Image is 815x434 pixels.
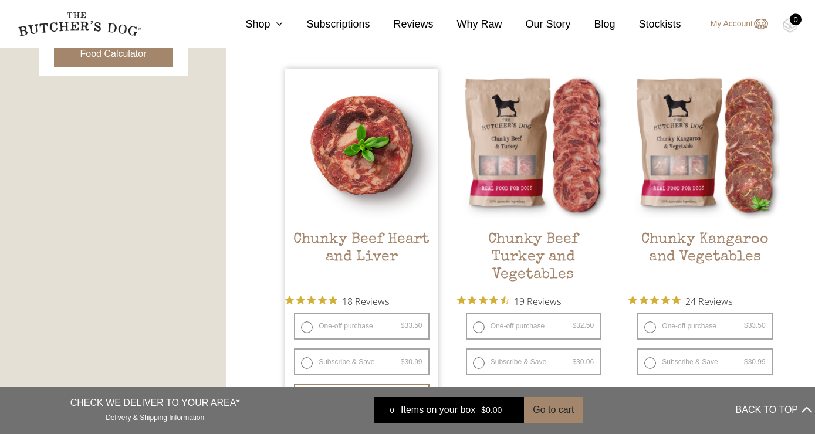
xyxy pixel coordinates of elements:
[616,16,681,32] a: Stockists
[466,313,601,340] label: One-off purchase
[502,16,571,32] a: Our Story
[434,16,502,32] a: Why Raw
[744,321,766,330] bdi: 33.50
[283,16,370,32] a: Subscriptions
[294,348,429,375] label: Subscribe & Save
[685,292,732,310] span: 24 Reviews
[294,313,429,340] label: One-off purchase
[572,358,576,366] span: $
[374,397,524,423] a: 0 Items on your box $0.00
[524,397,583,423] button: Go to cart
[401,321,422,330] bdi: 33.50
[70,396,240,410] p: CHECK WE DELIVER TO YOUR AREA*
[285,292,389,310] button: Rated 4.9 out of 5 stars from 18 reviews. Jump to reviews.
[637,348,772,375] label: Subscribe & Save
[401,358,405,366] span: $
[637,313,772,340] label: One-off purchase
[783,18,797,33] img: TBD_Cart-Empty.png
[571,16,616,32] a: Blog
[285,69,438,286] a: Chunky Beef Heart and Liver
[457,292,561,310] button: Rated 4.7 out of 5 stars from 19 reviews. Jump to reviews.
[401,321,405,330] span: $
[457,69,610,221] img: Chunky Beef Turkey and Vegetables
[457,69,610,286] a: Chunky Beef Turkey and VegetablesChunky Beef Turkey and Vegetables
[572,358,594,366] bdi: 30.06
[744,358,766,366] bdi: 30.99
[481,405,486,415] span: $
[628,69,781,286] a: Chunky Kangaroo and VegetablesChunky Kangaroo and Vegetables
[285,231,438,286] h2: Chunky Beef Heart and Liver
[401,403,475,417] span: Items on your box
[572,321,594,330] bdi: 32.50
[744,321,748,330] span: $
[342,292,389,310] span: 18 Reviews
[466,348,601,375] label: Subscribe & Save
[790,13,802,25] div: 0
[628,231,781,286] h2: Chunky Kangaroo and Vegetables
[628,292,732,310] button: Rated 4.8 out of 5 stars from 24 reviews. Jump to reviews.
[222,16,283,32] a: Shop
[744,358,748,366] span: $
[106,411,204,422] a: Delivery & Shipping Information
[572,321,576,330] span: $
[294,384,429,408] button: Add item
[628,69,781,221] img: Chunky Kangaroo and Vegetables
[457,231,610,286] h2: Chunky Beef Turkey and Vegetables
[699,17,768,31] a: My Account
[383,404,401,416] div: 0
[370,16,433,32] a: Reviews
[514,292,561,310] span: 19 Reviews
[54,41,173,67] button: Food Calculator
[481,405,502,415] bdi: 0.00
[736,396,812,424] button: BACK TO TOP
[401,358,422,366] bdi: 30.99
